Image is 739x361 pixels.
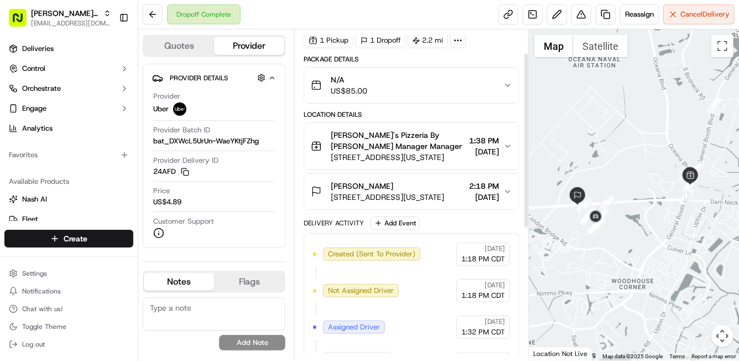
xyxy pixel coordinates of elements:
div: 1 Pickup [304,33,353,48]
a: Analytics [4,120,133,137]
span: [STREET_ADDRESS][US_STATE] [331,152,465,163]
a: Powered byPylon [78,274,134,283]
span: Control [22,64,45,74]
a: 📗Knowledge Base [7,243,89,263]
span: Pylon [110,275,134,283]
a: Terms (opens in new tab) [669,353,685,359]
span: [DATE] [469,146,499,157]
span: Orchestrate [22,84,61,94]
span: Analytics [22,123,53,133]
div: 12 [594,209,608,223]
button: Control [4,60,133,78]
span: 1:38 PM [469,135,499,146]
button: Create [4,230,133,247]
span: US$85.00 [331,85,367,96]
div: 📗 [11,249,20,257]
div: 1 Dropoff [356,33,405,48]
button: [PERSON_NAME]'s Pizzeria by [PERSON_NAME] [31,8,99,19]
span: Toggle Theme [22,322,66,331]
span: N/A [331,74,367,85]
span: [DATE] [469,192,499,203]
div: Location Not Live [529,347,592,360]
button: Provider [214,37,284,55]
img: Google [532,346,568,360]
div: 11 [577,198,592,212]
img: 1736555255976-a54dd68f-1ca7-489b-9aae-adbdc363a1c4 [11,106,31,126]
span: • [92,172,96,180]
span: Provider Details [170,74,228,82]
button: [PERSON_NAME]'s Pizzeria By [PERSON_NAME] Manager Manager[STREET_ADDRESS][US_STATE]1:38 PM[DATE] [304,123,519,169]
button: 24AFD [153,167,189,177]
span: [DATE] [98,202,121,210]
img: 1736555255976-a54dd68f-1ca7-489b-9aae-adbdc363a1c4 [22,172,31,181]
span: Engage [22,104,46,114]
div: 9 [679,189,694,204]
span: [PERSON_NAME]'s Pizzeria By [PERSON_NAME] Manager Manager [331,130,465,152]
img: Nash [11,11,33,33]
span: Provider [153,91,180,101]
div: Start new chat [50,106,181,117]
div: 💻 [93,249,102,257]
div: Past conversations [11,144,74,153]
span: API Documentation [105,247,178,259]
button: [PERSON_NAME][STREET_ADDRESS][US_STATE]2:18 PM[DATE] [304,174,519,209]
span: Log out [22,340,45,349]
button: N/AUS$85.00 [304,68,519,103]
button: See all [171,142,201,155]
img: Angelique Valdez [11,161,29,179]
span: bat_DXWcL5UrUn-WaeYKtjFZhg [153,136,259,146]
p: Welcome 👋 [11,44,201,62]
div: Delivery Activity [304,219,364,228]
div: Location Details [304,110,519,119]
div: 4 [707,98,721,112]
div: 2.2 mi [408,33,448,48]
input: Got a question? Start typing here... [29,71,199,83]
span: Cancel Delivery [680,9,730,19]
span: [PERSON_NAME] [34,172,90,180]
span: [STREET_ADDRESS][US_STATE] [331,192,444,203]
span: Fleet [22,214,38,224]
a: Report a map error [691,353,736,359]
button: Notifications [4,283,133,299]
button: [PERSON_NAME]'s Pizzeria by [PERSON_NAME][EMAIL_ADDRESS][DOMAIN_NAME] [4,4,115,31]
a: Fleet [9,214,129,224]
button: Log out [4,337,133,352]
button: Chat with us! [4,301,133,317]
span: Customer Support [153,216,214,226]
div: 18 [581,209,595,223]
span: Chat with us! [22,305,63,313]
button: Provider Details [152,69,276,87]
span: Created (Sent To Provider) [328,249,415,259]
span: 1:18 PM CDT [461,291,505,301]
a: Deliveries [4,40,133,58]
button: Nash AI [4,190,133,208]
div: We're available if you need us! [50,117,152,126]
button: Reassign [620,4,659,24]
button: [EMAIL_ADDRESS][DOMAIN_NAME] [31,19,111,28]
button: Settings [4,266,133,281]
span: Not Assigned Driver [328,286,394,296]
div: 20 [589,219,603,233]
span: Nash AI [22,194,47,204]
span: Reassign [625,9,654,19]
span: [DATE] [485,317,505,326]
span: Assigned Driver [328,322,380,332]
button: Quotes [144,37,214,55]
button: Map camera controls [711,325,733,347]
span: Deliveries [22,44,54,54]
a: 💻API Documentation [89,243,182,263]
div: Package Details [304,55,519,64]
button: Flags [214,273,284,291]
span: 2:18 PM [469,180,499,192]
img: Joseph V. [11,191,29,209]
img: 1736555255976-a54dd68f-1ca7-489b-9aae-adbdc363a1c4 [22,202,31,211]
span: [DATE] [98,172,121,180]
span: [DATE] [485,281,505,290]
a: Nash AI [9,194,129,204]
div: 24 [589,219,603,234]
span: Create [64,233,87,244]
button: Toggle Theme [4,319,133,334]
button: Add Event [371,216,420,230]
